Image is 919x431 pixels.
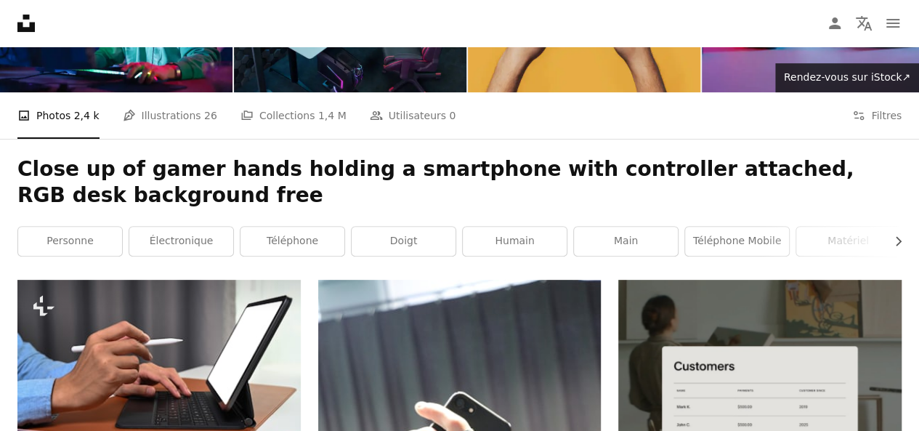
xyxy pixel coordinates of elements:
a: Illustrations 26 [123,92,217,139]
a: Utilisateurs 0 [370,92,456,139]
a: personne [18,227,122,256]
a: humain [463,227,567,256]
button: faire défiler la liste vers la droite [885,227,902,256]
span: Rendez-vous sur iStock ↗ [784,71,910,83]
a: téléphone mobile [685,227,789,256]
a: Accueil — Unsplash [17,15,35,32]
a: Connexion / S’inscrire [820,9,849,38]
a: Collections 1,4 M [240,92,347,139]
button: Menu [878,9,907,38]
span: 0 [449,108,456,124]
a: électronique [129,227,233,256]
button: Langue [849,9,878,38]
span: 26 [204,108,217,124]
a: main [574,227,678,256]
button: Filtres [852,92,902,139]
a: doigt [352,227,456,256]
a: matériel [796,227,900,256]
a: Téléphone [240,227,344,256]
a: Rendez-vous sur iStock↗ [775,63,919,92]
h1: Close up of gamer hands holding a smartphone with controller attached, RGB desk background free [17,156,902,209]
a: Vue rapprochée de la main d’un homme d’affaires tenant un stylet pointant sur l’écran d’une table... [17,353,301,366]
span: 1,4 M [318,108,347,124]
